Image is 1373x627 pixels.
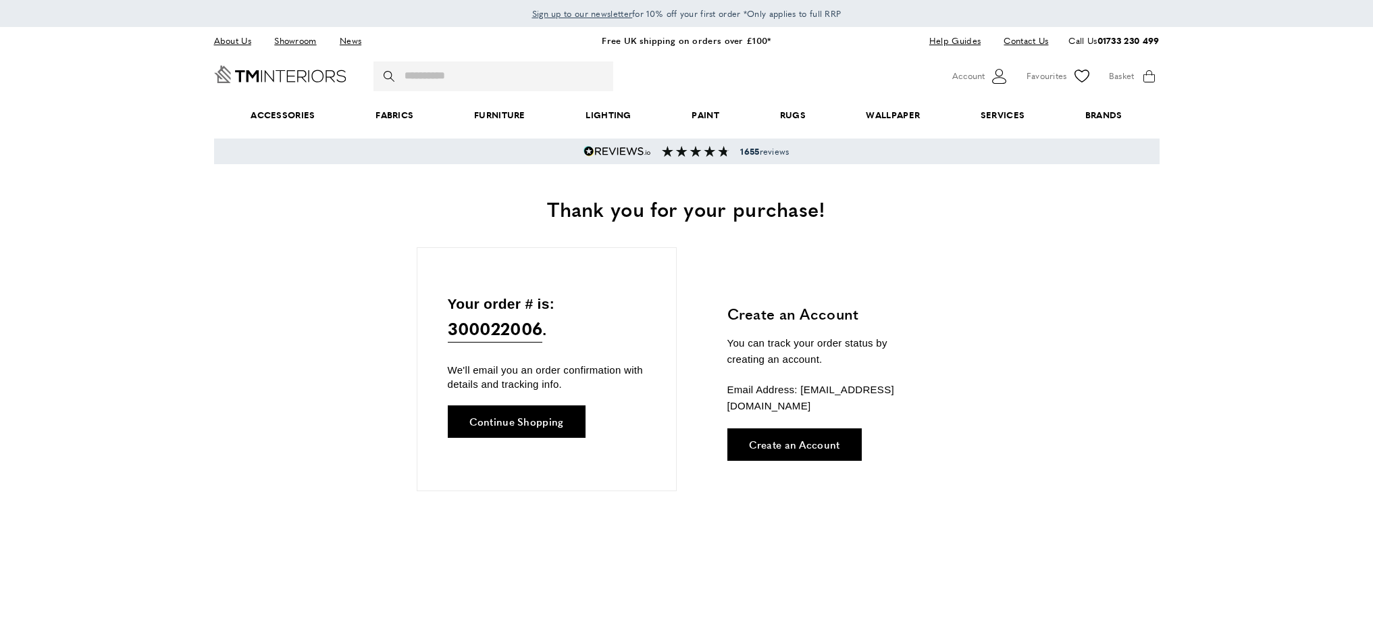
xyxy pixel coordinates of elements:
[448,315,543,343] span: 300022006
[727,428,862,461] a: Create an Account
[220,95,345,136] span: Accessories
[469,416,564,426] span: Continue Shopping
[547,194,825,223] span: Thank you for your purchase!
[836,95,950,136] a: Wallpaper
[952,69,985,83] span: Account
[919,32,991,50] a: Help Guides
[1068,34,1159,48] p: Call Us
[384,61,397,91] button: Search
[750,95,836,136] a: Rugs
[264,32,326,50] a: Showroom
[1027,69,1067,83] span: Favourites
[950,95,1055,136] a: Services
[740,146,789,157] span: reviews
[448,405,586,438] a: Continue Shopping
[448,363,646,391] p: We'll email you an order confirmation with details and tracking info.
[727,303,927,324] h3: Create an Account
[662,146,729,157] img: Reviews section
[532,7,633,20] a: Sign up to our newsletter
[1097,34,1160,47] a: 01733 230 499
[345,95,444,136] a: Fabrics
[727,382,927,414] p: Email Address: [EMAIL_ADDRESS][DOMAIN_NAME]
[330,32,371,50] a: News
[749,439,840,449] span: Create an Account
[532,7,841,20] span: for 10% off your first order *Only applies to full RRP
[214,32,261,50] a: About Us
[662,95,750,136] a: Paint
[727,335,927,368] p: You can track your order status by creating an account.
[584,146,651,157] img: Reviews.io 5 stars
[556,95,662,136] a: Lighting
[1027,66,1092,86] a: Favourites
[952,66,1010,86] button: Customer Account
[1055,95,1152,136] a: Brands
[214,66,346,83] a: Go to Home page
[993,32,1048,50] a: Contact Us
[444,95,555,136] a: Furniture
[602,34,771,47] a: Free UK shipping on orders over £100*
[448,293,646,343] p: Your order # is: .
[740,145,759,157] strong: 1655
